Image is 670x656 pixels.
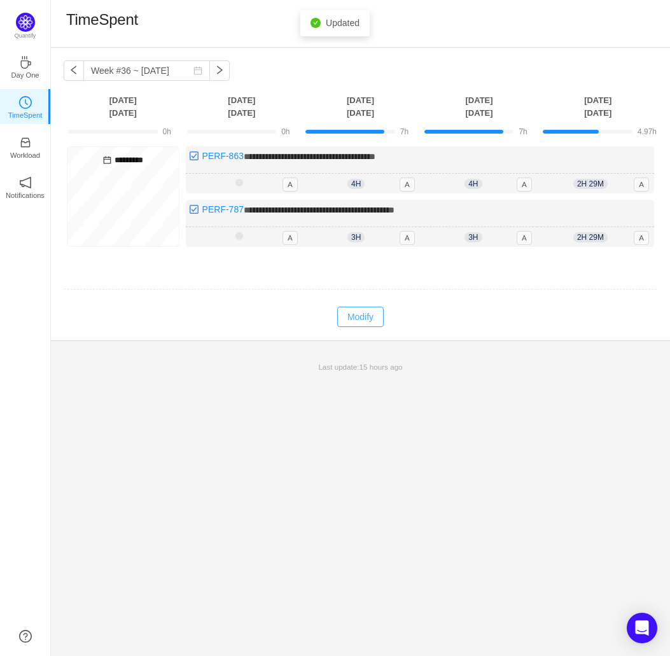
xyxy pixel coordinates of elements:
p: Quantify [15,32,36,41]
span: 7h [519,127,527,136]
span: 4.97h [638,127,657,136]
p: Notifications [6,190,45,201]
i: icon: check-circle [311,18,321,28]
span: 2h 29m [573,232,608,242]
button: Modify [337,307,384,327]
img: Quantify [16,13,35,32]
a: icon: inboxWorkload [19,140,32,153]
i: icon: coffee [19,56,32,69]
span: A [634,178,649,192]
span: 3h [347,232,365,242]
p: Day One [11,69,39,81]
span: A [517,178,532,192]
th: [DATE] [DATE] [64,94,183,120]
span: Updated [326,18,359,28]
a: icon: notificationNotifications [19,180,32,193]
span: A [400,178,415,192]
h1: TimeSpent [66,10,138,29]
th: [DATE] [DATE] [183,94,302,120]
span: 2h 29m [573,179,608,189]
span: 15 hours ago [359,363,403,371]
span: A [283,178,298,192]
a: icon: clock-circleTimeSpent [19,100,32,113]
input: Select a week [83,60,210,81]
a: PERF-787 [202,204,244,214]
img: 10318 [189,151,199,161]
a: icon: coffeeDay One [19,60,32,73]
th: [DATE] [DATE] [538,94,657,120]
th: [DATE] [DATE] [301,94,420,120]
a: PERF-863 [202,151,244,161]
i: icon: notification [19,176,32,189]
button: icon: right [209,60,230,81]
i: icon: clock-circle [19,96,32,109]
p: TimeSpent [8,109,43,121]
span: 0h [281,127,290,136]
i: icon: inbox [19,136,32,149]
i: icon: calendar [103,156,111,164]
button: icon: left [64,60,84,81]
th: [DATE] [DATE] [420,94,539,120]
span: 3h [464,232,482,242]
span: 4h [464,179,482,189]
a: icon: question-circle [19,630,32,643]
i: icon: calendar [193,66,202,75]
span: 4h [347,179,365,189]
span: 0h [163,127,171,136]
p: Workload [10,150,40,161]
span: A [634,231,649,245]
span: Last update: [318,363,402,371]
img: 10318 [189,204,199,214]
span: A [400,231,415,245]
span: A [283,231,298,245]
span: A [517,231,532,245]
span: 7h [400,127,408,136]
div: Open Intercom Messenger [627,613,657,643]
